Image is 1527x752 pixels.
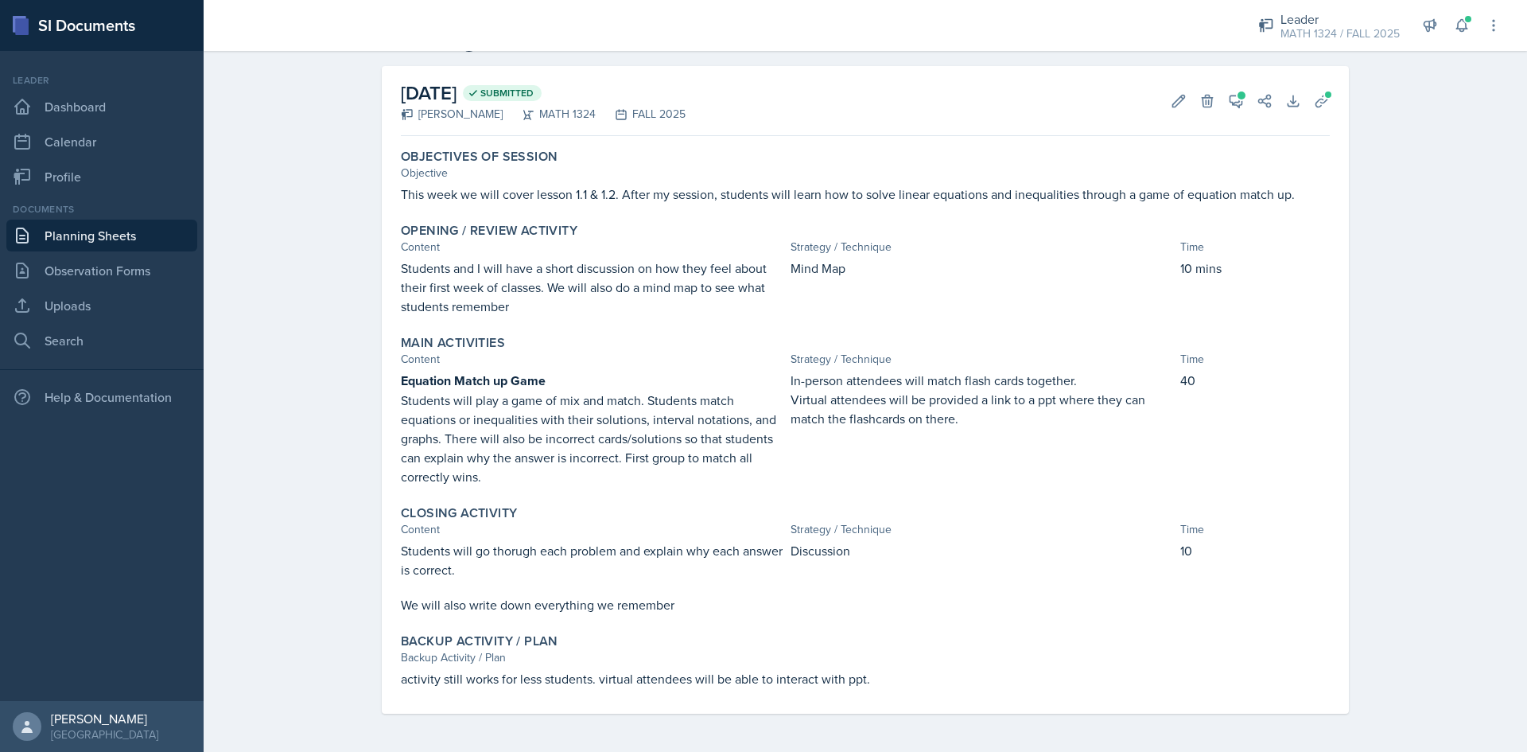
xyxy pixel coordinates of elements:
div: MATH 1324 [503,106,596,123]
div: Time [1180,521,1330,538]
p: This week we will cover lesson 1.1 & 1.2. After my session, students will learn how to solve line... [401,185,1330,204]
strong: Equation Match up Game [401,372,546,390]
a: Calendar [6,126,197,158]
p: 10 mins [1180,259,1330,278]
h2: [DATE] [401,79,686,107]
a: Dashboard [6,91,197,123]
span: Submitted [480,87,534,99]
label: Main Activities [401,335,505,351]
label: Objectives of Session [401,149,558,165]
div: Strategy / Technique [791,521,1174,538]
p: We will also write down everything we remember [401,595,784,614]
div: Time [1180,351,1330,368]
div: Strategy / Technique [791,239,1174,255]
div: Time [1180,239,1330,255]
label: Backup Activity / Plan [401,633,558,649]
div: [PERSON_NAME] [401,106,503,123]
a: Planning Sheets [6,220,197,251]
p: In-person attendees will match flash cards together. [791,371,1174,390]
p: Students will play a game of mix and match. Students match equations or inequalities with their s... [401,391,784,486]
div: FALL 2025 [596,106,686,123]
p: Mind Map [791,259,1174,278]
div: Objective [401,165,1330,181]
p: 40 [1180,371,1330,390]
p: Students and I will have a short discussion on how they feel about their first week of classes. W... [401,259,784,316]
label: Opening / Review Activity [401,223,577,239]
p: 10 [1180,541,1330,560]
div: Documents [6,202,197,216]
div: [GEOGRAPHIC_DATA] [51,727,158,742]
div: Strategy / Technique [791,351,1174,368]
label: Closing Activity [401,505,517,521]
p: Virtual attendees will be provided a link to a ppt where they can match the flashcards on there. [791,390,1174,428]
div: MATH 1324 / FALL 2025 [1280,25,1400,42]
div: Content [401,239,784,255]
div: Content [401,351,784,368]
div: [PERSON_NAME] [51,711,158,727]
h2: Planning Sheet [382,25,1349,53]
div: Leader [6,73,197,88]
p: Discussion [791,541,1174,560]
a: Profile [6,161,197,193]
a: Uploads [6,290,197,321]
p: Students will go thorugh each problem and explain why each answer is correct. [401,541,784,579]
p: activity still works for less students. virtual attendees will be able to interact with ppt. [401,669,1330,688]
div: Help & Documentation [6,381,197,413]
a: Observation Forms [6,255,197,286]
div: Content [401,521,784,538]
a: Search [6,325,197,357]
div: Backup Activity / Plan [401,649,1330,666]
div: Leader [1280,10,1400,29]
